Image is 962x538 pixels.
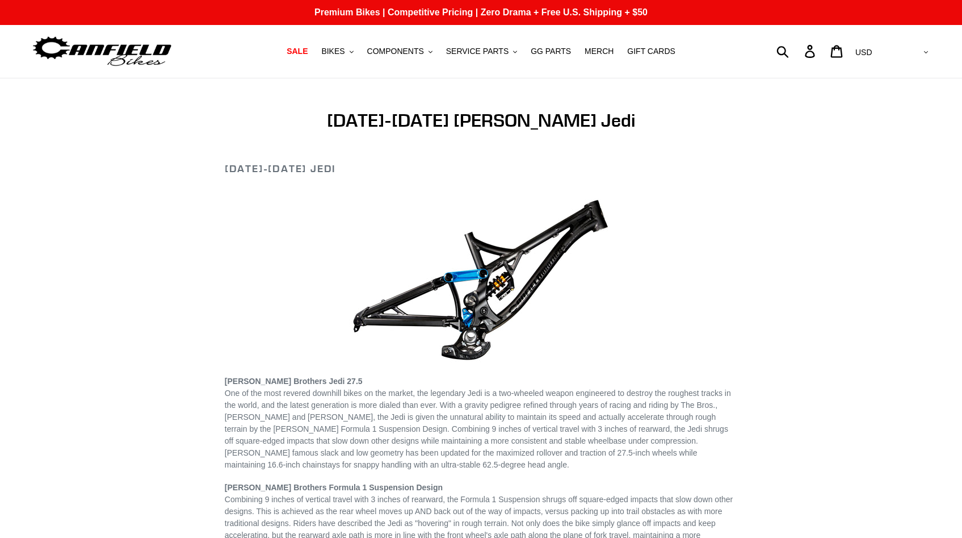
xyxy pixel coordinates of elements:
input: Search [783,39,812,64]
span: COMPONENTS [367,47,424,56]
span: BIKES [321,47,345,56]
b: [PERSON_NAME] Brothers Formula 1 Suspension Design [225,483,443,492]
img: Canfield Bikes [31,34,173,69]
button: BIKES [316,44,359,59]
span: SALE [287,47,308,56]
span: GG PARTS [531,47,571,56]
a: SALE [281,44,313,59]
span: SERVICE PARTS [446,47,509,56]
b: [PERSON_NAME] Brothers Jedi 27.5 [225,377,363,386]
a: GG PARTS [525,44,577,59]
h2: [DATE]-[DATE] Jedi [225,162,737,175]
span: GIFT CARDS [627,47,675,56]
button: SERVICE PARTS [440,44,523,59]
h1: [DATE]-[DATE] [PERSON_NAME] Jedi [225,110,737,131]
a: GIFT CARDS [621,44,681,59]
a: MERCH [579,44,619,59]
button: COMPONENTS [362,44,438,59]
span: MERCH [585,47,614,56]
span: One of the most revered downhill bikes on the market, the legendary Jedi is a two-wheeled weapon ... [225,389,731,469]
